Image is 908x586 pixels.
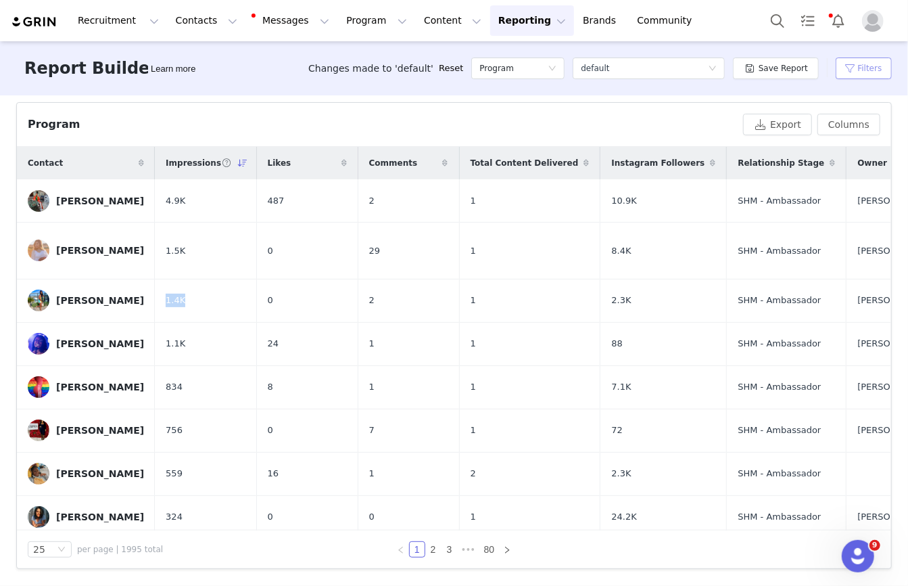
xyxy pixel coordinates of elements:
[409,541,425,558] li: 1
[738,467,821,480] span: SHM - Ambassador
[490,5,574,36] button: Reporting
[611,467,631,480] span: 2.3K
[581,58,609,78] div: default
[441,541,458,558] li: 3
[426,542,441,557] a: 2
[471,294,476,307] span: 1
[369,294,375,307] span: 2
[28,333,144,355] a: [PERSON_NAME]
[166,194,185,208] span: 4.9K
[28,420,49,441] img: adc5c153-6bdc-4d36-9a16-5ac641959182.jpg
[854,10,897,32] button: Profile
[611,194,636,208] span: 10.9K
[16,102,892,569] article: Program
[56,245,144,256] div: [PERSON_NAME]
[471,157,579,169] span: Total Content Delivered
[499,541,515,558] li: Next Page
[416,5,489,36] button: Content
[479,58,514,78] h5: Program
[166,510,183,524] span: 324
[28,157,63,169] span: Contact
[479,541,500,558] li: 80
[28,290,49,311] img: cfb7ff1b-efa5-47ee-b012-e98cd9872760.jpg
[738,510,821,524] span: SHM - Ambassador
[268,157,291,169] span: Likes
[442,542,457,557] a: 3
[56,468,144,479] div: [PERSON_NAME]
[439,62,463,75] a: Reset
[869,540,880,551] span: 9
[836,58,892,79] button: Filters
[268,244,273,258] span: 0
[308,62,433,76] span: Changes made to 'default'
[148,62,198,76] div: Tooltip anchor
[11,16,58,28] img: grin logo
[471,337,476,351] span: 1
[28,116,80,133] div: Program
[793,5,823,36] a: Tasks
[28,240,144,261] a: [PERSON_NAME]
[611,424,623,437] span: 72
[56,382,144,392] div: [PERSON_NAME]
[28,506,49,528] img: a9c8f1c8-bb62-4d92-b939-fa50f5cfddd1.jpg
[738,194,821,208] span: SHM - Ambassador
[70,5,167,36] button: Recruitment
[480,542,499,557] a: 80
[369,244,381,258] span: 29
[611,510,636,524] span: 24.2K
[56,295,144,306] div: [PERSON_NAME]
[56,196,144,206] div: [PERSON_NAME]
[166,294,185,307] span: 1.4K
[611,244,631,258] span: 8.4K
[166,244,185,258] span: 1.5K
[425,541,441,558] li: 2
[733,58,819,79] button: Save Report
[56,512,144,522] div: [PERSON_NAME]
[28,290,144,311] a: [PERSON_NAME]
[268,424,273,437] span: 0
[28,376,144,398] a: [PERSON_NAME]
[28,240,49,261] img: ab7fadbc-97ce-4489-9a2e-4e75c7203b61.jpg
[611,157,704,169] span: Instagram Followers
[369,157,418,169] span: Comments
[268,510,273,524] span: 0
[575,5,628,36] a: Brands
[369,510,375,524] span: 0
[611,337,623,351] span: 88
[28,463,49,484] img: 53f2862e-32d4-4982-a95b-c2f25a6cdd80.jpg
[738,294,821,307] span: SHM - Ambassador
[166,157,231,169] span: Impressions
[458,541,479,558] span: •••
[166,424,183,437] span: 756
[862,10,884,32] img: placeholder-profile.jpg
[166,467,183,480] span: 559
[709,64,717,74] i: icon: down
[28,463,144,484] a: [PERSON_NAME]
[24,56,158,81] h3: Report Builder
[268,337,279,351] span: 24
[268,380,273,394] span: 8
[28,333,49,355] img: ea32545c-ad82-4d9f-a421-c8cb5c0ebca6.jpg
[369,424,375,437] span: 7
[268,467,279,480] span: 16
[471,510,476,524] span: 1
[166,380,183,394] span: 834
[246,5,337,36] button: Messages
[503,546,511,554] i: icon: right
[28,506,144,528] a: [PERSON_NAME]
[28,376,49,398] img: 976f80cf-50ca-44ef-a502-a7efec7357d9.jpg
[471,424,476,437] span: 1
[548,64,556,74] i: icon: down
[629,5,707,36] a: Community
[57,545,66,555] i: icon: down
[458,541,479,558] li: Next 3 Pages
[166,337,185,351] span: 1.1K
[471,194,476,208] span: 1
[817,114,880,135] button: Columns
[28,190,49,212] img: ecaa8412-c39d-405d-ad94-50bc2ac33153.jpg
[397,546,405,554] i: icon: left
[738,244,821,258] span: SHM - Ambassador
[471,380,476,394] span: 1
[393,541,409,558] li: Previous Page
